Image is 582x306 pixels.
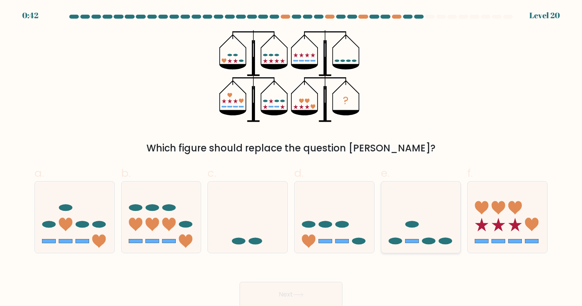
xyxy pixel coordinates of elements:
span: a. [34,165,44,181]
div: Which figure should replace the question [PERSON_NAME]? [39,141,543,155]
span: b. [121,165,131,181]
span: d. [294,165,304,181]
div: Level 20 [529,10,560,21]
div: 0:42 [22,10,38,21]
span: e. [381,165,390,181]
span: f. [467,165,473,181]
span: c. [207,165,216,181]
tspan: ? [343,93,348,108]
